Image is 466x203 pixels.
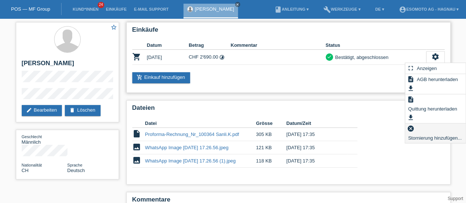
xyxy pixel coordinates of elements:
[22,134,67,145] div: Männlich
[132,129,141,138] i: insert_drive_file
[448,196,463,201] a: Support
[132,72,190,83] a: add_shopping_cartEinkauf hinzufügen
[219,55,225,60] i: 24 Raten
[26,107,32,113] i: edit
[132,26,445,37] h2: Einkäufe
[98,2,104,8] span: 24
[147,50,189,65] td: [DATE]
[132,104,445,115] h2: Dateien
[111,24,117,31] i: star_border
[67,163,83,167] span: Sprache
[22,163,42,167] span: Nationalität
[69,7,102,11] a: Kund*innen
[22,60,113,71] h2: [PERSON_NAME]
[256,141,286,154] td: 121 KB
[65,105,100,116] a: deleteLöschen
[407,85,414,92] i: get_app
[274,6,282,13] i: book
[67,168,85,173] span: Deutsch
[399,6,406,13] i: account_circle
[11,6,50,12] a: POS — MF Group
[333,53,389,61] div: Bestätigt, abgeschlossen
[69,107,75,113] i: delete
[395,7,462,11] a: account_circleEsomoto AG - Hagnau ▾
[147,41,189,50] th: Datum
[132,52,141,61] i: POSP00026491
[102,7,130,11] a: Einkäufe
[327,54,332,59] i: check
[286,128,347,141] td: [DATE] 17:35
[431,53,439,61] i: settings
[145,145,229,150] a: WhatsApp Image [DATE] 17.26.56.jpeg
[111,24,117,32] a: star_border
[231,41,326,50] th: Kommentar
[132,156,141,165] i: image
[130,7,172,11] a: E-Mail Support
[195,6,234,12] a: [PERSON_NAME]
[235,2,240,7] a: close
[416,75,459,84] span: AGB herunterladen
[286,154,347,168] td: [DATE] 17:35
[22,105,62,116] a: editBearbeiten
[323,6,331,13] i: build
[256,119,286,128] th: Grösse
[137,74,143,80] i: add_shopping_cart
[22,168,29,173] span: Schweiz
[326,41,426,50] th: Status
[416,64,438,73] span: Anzeigen
[286,119,347,128] th: Datum/Zeit
[286,141,347,154] td: [DATE] 17:35
[145,132,239,137] a: Proforma-Rechnung_Nr_100364 Sanli.K.pdf
[236,3,239,6] i: close
[189,50,231,65] td: CHF 2'690.00
[407,64,414,72] i: fullscreen
[256,128,286,141] td: 305 KB
[145,158,236,164] a: WhatsApp Image [DATE] 17.26.56 (1).jpeg
[189,41,231,50] th: Betrag
[22,134,42,139] span: Geschlecht
[371,7,388,11] a: DE ▾
[271,7,312,11] a: bookAnleitung ▾
[407,76,414,83] i: description
[145,119,256,128] th: Datei
[320,7,364,11] a: buildWerkzeuge ▾
[132,143,141,151] i: image
[256,154,286,168] td: 118 KB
